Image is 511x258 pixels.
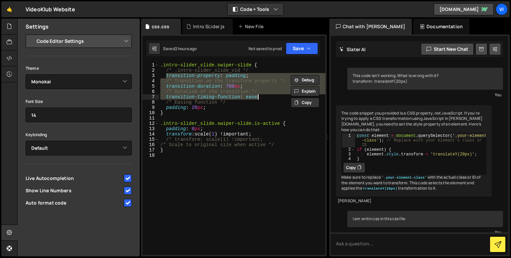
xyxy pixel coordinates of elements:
[249,46,282,51] div: Not saved to prod
[421,43,474,55] button: Start new chat
[142,105,159,110] div: 9
[142,153,159,158] div: 18
[142,100,159,105] div: 8
[291,98,319,108] button: Copy
[142,137,159,142] div: 15
[26,175,123,182] span: Live Autocompletion
[26,65,39,72] label: Theme
[1,1,18,17] a: 🤙
[286,43,318,54] button: Save
[291,75,319,85] button: Debug
[163,46,197,51] div: Saved
[347,211,503,227] div: i am writin css in this css file
[343,162,365,173] button: Copy
[142,84,159,89] div: 5
[26,200,123,206] span: Auto format code
[152,23,169,30] div: css.css
[142,73,159,78] div: 3
[142,147,159,153] div: 17
[349,229,501,236] div: You
[142,89,159,94] div: 6
[434,3,494,15] a: [DOMAIN_NAME]
[338,198,490,204] div: [PERSON_NAME]
[329,19,412,35] div: Chat with [PERSON_NAME]
[142,78,159,84] div: 4
[26,131,47,138] label: Keybinding
[347,68,503,90] div: This code isn't working. What is wrong with it? transform: translateY(20px)
[349,91,501,98] div: You
[339,46,366,52] h2: Slater AI
[362,186,398,191] code: translateY(20px)
[142,68,159,73] div: 2
[142,126,159,131] div: 13
[26,98,43,105] label: Font Size
[342,147,355,152] div: 2
[175,46,197,51] div: 2 hours ago
[291,86,319,96] button: Explain
[496,3,508,15] a: Vi
[238,23,266,30] div: New File
[142,121,159,126] div: 12
[342,157,355,161] div: 4
[336,105,492,197] div: The code snippet you provided is a CSS property, not JavaScript. If you're trying to apply a CSS ...
[142,142,159,147] div: 16
[26,23,49,30] h2: Settings
[142,110,159,116] div: 10
[26,187,123,194] span: Show Line Numbers
[142,116,159,121] div: 11
[342,133,355,147] div: 1
[381,175,427,180] code: '.your-element-class'
[142,62,159,68] div: 1
[193,23,225,30] div: Intro SLider.js
[342,152,355,157] div: 3
[26,5,75,13] div: VideoKlub Website
[142,94,159,100] div: 7
[413,19,469,35] div: Documentation
[142,131,159,137] div: 14
[228,3,283,15] button: Code + Tools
